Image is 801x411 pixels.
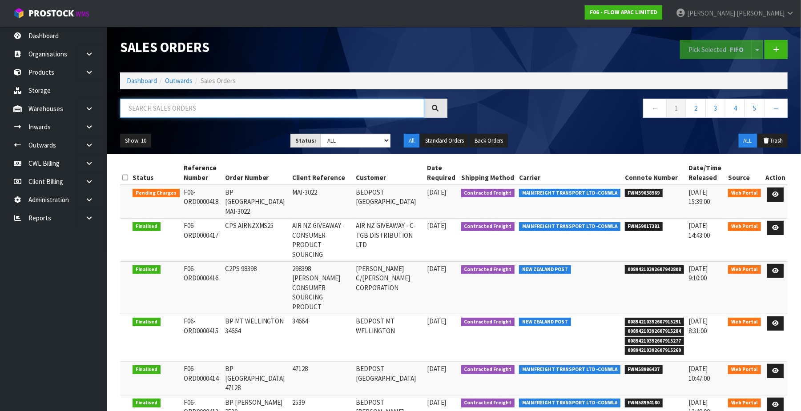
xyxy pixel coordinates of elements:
span: Finalised [133,365,161,374]
strong: Status: [295,137,316,144]
span: 00894210392607915260 [625,346,684,355]
button: All [404,134,419,148]
span: Web Portal [728,318,761,327]
span: NEW ZEALAND POST [519,318,571,327]
span: 00894210392607942808 [625,265,684,274]
button: Trash [758,134,788,148]
th: Connote Number [623,161,687,185]
button: Back Orders [470,134,508,148]
td: [PERSON_NAME] C/[PERSON_NAME] CORPORATION [354,261,425,314]
span: NEW ZEALAND POST [519,265,571,274]
th: Date/Time Released [686,161,726,185]
th: Action [763,161,788,185]
span: ProStock [28,8,74,19]
th: Carrier [517,161,623,185]
th: Client Reference [290,161,354,185]
span: [DATE] [427,264,446,273]
td: F06-ORD0000416 [182,261,223,314]
td: F06-ORD0000417 [182,219,223,262]
small: WMS [76,10,89,18]
td: MAI-3022 [290,185,354,219]
a: 1 [666,99,686,118]
img: cube-alt.png [13,8,24,19]
span: Contracted Freight [461,365,515,374]
span: [DATE] 14:43:00 [688,221,710,239]
span: Finalised [133,399,161,407]
td: F06-ORD0000414 [182,362,223,395]
a: 3 [705,99,725,118]
span: FWM58986437 [625,365,663,374]
span: Finalised [133,318,161,327]
span: [DATE] 10:47:00 [688,364,710,382]
span: FWM59038969 [625,189,663,198]
td: BEDPOST [GEOGRAPHIC_DATA] [354,362,425,395]
span: [DATE] 15:39:00 [688,188,710,206]
th: Source [726,161,763,185]
span: Contracted Freight [461,265,515,274]
td: C2PS 98398 [223,261,290,314]
span: [DATE] [427,364,446,373]
span: [DATE] [427,317,446,325]
button: Show: 10 [120,134,151,148]
td: BP MT WELLINGTON 34664 [223,314,290,362]
span: Pending Charges [133,189,180,198]
span: [PERSON_NAME] [687,9,735,17]
button: Pick Selected -FIFO [680,40,752,59]
a: → [764,99,788,118]
span: Contracted Freight [461,318,515,327]
td: AIR NZ GIVEAWAY - CONSUMER PRODUCT SOURCING [290,219,354,262]
span: Finalised [133,222,161,231]
span: Contracted Freight [461,399,515,407]
span: MAINFREIGHT TRANSPORT LTD -CONWLA [519,189,620,198]
span: [DATE] [427,221,446,230]
a: 2 [686,99,706,118]
a: ← [643,99,667,118]
th: Status [130,161,182,185]
a: Dashboard [127,76,157,85]
th: Customer [354,161,425,185]
a: 5 [745,99,765,118]
span: Web Portal [728,399,761,407]
span: [PERSON_NAME] [737,9,785,17]
span: Web Portal [728,222,761,231]
td: BEDPOST [GEOGRAPHIC_DATA] [354,185,425,219]
td: F06-ORD0000418 [182,185,223,219]
h1: Sales Orders [120,40,447,55]
a: Outwards [165,76,193,85]
strong: F06 - FLOW APAC LIMITED [590,8,657,16]
span: MAINFREIGHT TRANSPORT LTD -CONWLA [519,399,620,407]
a: 4 [725,99,745,118]
span: Contracted Freight [461,189,515,198]
button: Standard Orders [420,134,469,148]
span: 00894210392607915291 [625,318,684,327]
span: MAINFREIGHT TRANSPORT LTD -CONWLA [519,222,620,231]
span: Finalised [133,265,161,274]
a: F06 - FLOW APAC LIMITED [585,5,662,20]
span: [DATE] [427,188,446,196]
strong: FIFO [730,45,744,54]
span: Contracted Freight [461,222,515,231]
td: BP [GEOGRAPHIC_DATA] 47128 [223,362,290,395]
th: Order Number [223,161,290,185]
span: Web Portal [728,265,761,274]
input: Search sales orders [120,99,424,118]
span: [DATE] [427,398,446,407]
span: MAINFREIGHT TRANSPORT LTD -CONWLA [519,365,620,374]
nav: Page navigation [461,99,788,120]
span: 00894210392607915284 [625,327,684,336]
td: 298398 [PERSON_NAME] CONSUMER SOURCING PRODUCT [290,261,354,314]
span: Sales Orders [201,76,236,85]
td: 47128 [290,362,354,395]
td: BP [GEOGRAPHIC_DATA] MAI-3022 [223,185,290,219]
td: CPS AIRNZXMS25 [223,219,290,262]
th: Shipping Method [459,161,517,185]
span: [DATE] 9:10:00 [688,264,708,282]
td: 34664 [290,314,354,362]
span: [DATE] 8:31:00 [688,317,708,335]
th: Reference Number [182,161,223,185]
td: BEDPOST MT WELLINGTON [354,314,425,362]
th: Date Required [425,161,459,185]
span: FWM58994180 [625,399,663,407]
span: Web Portal [728,365,761,374]
span: FWM59017381 [625,222,663,231]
